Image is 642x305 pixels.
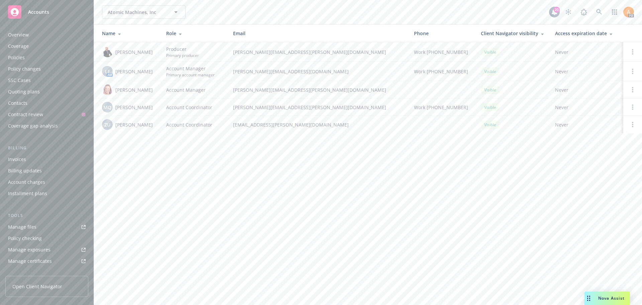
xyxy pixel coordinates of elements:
span: LF [105,68,110,75]
a: Switch app [608,5,621,19]
a: Manage exposures [5,244,88,255]
span: Work [PHONE_NUMBER] [414,68,468,75]
a: Installment plans [5,188,88,199]
span: [PERSON_NAME] [115,86,153,93]
span: Never [555,121,618,128]
img: photo [102,84,113,95]
div: Policy changes [8,64,41,74]
img: photo [623,7,634,17]
button: Nova Assist [584,292,630,305]
a: Quoting plans [5,86,88,97]
div: Manage files [8,222,36,232]
span: [PERSON_NAME] [115,68,153,75]
div: Name [102,30,155,37]
div: Manage exposures [8,244,50,255]
span: [PERSON_NAME][EMAIL_ADDRESS][PERSON_NAME][DOMAIN_NAME] [233,49,403,56]
div: Policy checking [8,233,42,244]
span: Nova Assist [598,295,625,301]
span: Producer [166,46,199,53]
a: Contacts [5,98,88,108]
span: Account Manager [166,65,215,72]
span: [PERSON_NAME][EMAIL_ADDRESS][DOMAIN_NAME] [233,68,403,75]
a: Policies [5,52,88,63]
div: Manage BORs [8,267,39,278]
a: Report a Bug [577,5,591,19]
div: Visible [481,121,500,129]
span: Open Client Navigator [12,283,62,290]
div: Visible [481,103,500,111]
div: Billing [5,145,88,151]
div: Role [166,30,222,37]
span: Never [555,68,618,75]
span: [PERSON_NAME] [115,49,153,56]
div: Tools [5,212,88,219]
a: Manage files [5,222,88,232]
a: SSC Cases [5,75,88,86]
a: Coverage gap analysis [5,121,88,131]
div: Access expiration date [555,30,618,37]
div: Visible [481,48,500,56]
a: Coverage [5,41,88,52]
a: Billing updates [5,165,88,176]
span: [PERSON_NAME][EMAIL_ADDRESS][PERSON_NAME][DOMAIN_NAME] [233,86,403,93]
a: Manage certificates [5,256,88,266]
div: Coverage gap analysis [8,121,58,131]
div: Quoting plans [8,86,40,97]
span: [PERSON_NAME] [115,121,153,128]
a: Account charges [5,177,88,187]
span: Account Coordinator [166,121,212,128]
span: MQ [103,104,111,111]
span: Account Coordinator [166,104,212,111]
div: Policies [8,52,25,63]
a: Manage BORs [5,267,88,278]
a: Policy checking [5,233,88,244]
a: Accounts [5,3,88,21]
div: Visible [481,67,500,76]
span: Work [PHONE_NUMBER] [414,104,468,111]
span: Primary producer [166,53,199,58]
div: Email [233,30,403,37]
div: Coverage [8,41,29,52]
div: SSC Cases [8,75,31,86]
a: Invoices [5,154,88,165]
span: Primary account manager [166,72,215,78]
span: Accounts [28,9,49,15]
a: Overview [5,29,88,40]
a: Policy changes [5,64,88,74]
span: [PERSON_NAME] [115,104,153,111]
div: Drag to move [584,292,593,305]
div: Invoices [8,154,26,165]
button: Atomic Machines, Inc [102,5,186,19]
div: Billing updates [8,165,42,176]
div: Contacts [8,98,27,108]
span: Never [555,104,618,111]
div: Installment plans [8,188,47,199]
span: Atomic Machines, Inc [108,9,166,16]
img: photo [102,47,113,57]
div: Account charges [8,177,45,187]
div: Client Navigator visibility [481,30,544,37]
span: [PERSON_NAME][EMAIL_ADDRESS][PERSON_NAME][DOMAIN_NAME] [233,104,403,111]
span: ZU [104,121,110,128]
span: [EMAIL_ADDRESS][PERSON_NAME][DOMAIN_NAME] [233,121,403,128]
div: Manage certificates [8,256,52,266]
span: Account Manager [166,86,206,93]
span: Never [555,86,618,93]
a: Stop snowing [562,5,575,19]
span: Work [PHONE_NUMBER] [414,49,468,56]
div: Phone [414,30,470,37]
div: Overview [8,29,29,40]
a: Search [593,5,606,19]
a: Contract review [5,109,88,120]
div: Contract review [8,109,43,120]
span: Never [555,49,618,56]
div: Visible [481,86,500,94]
div: 20 [554,7,560,13]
